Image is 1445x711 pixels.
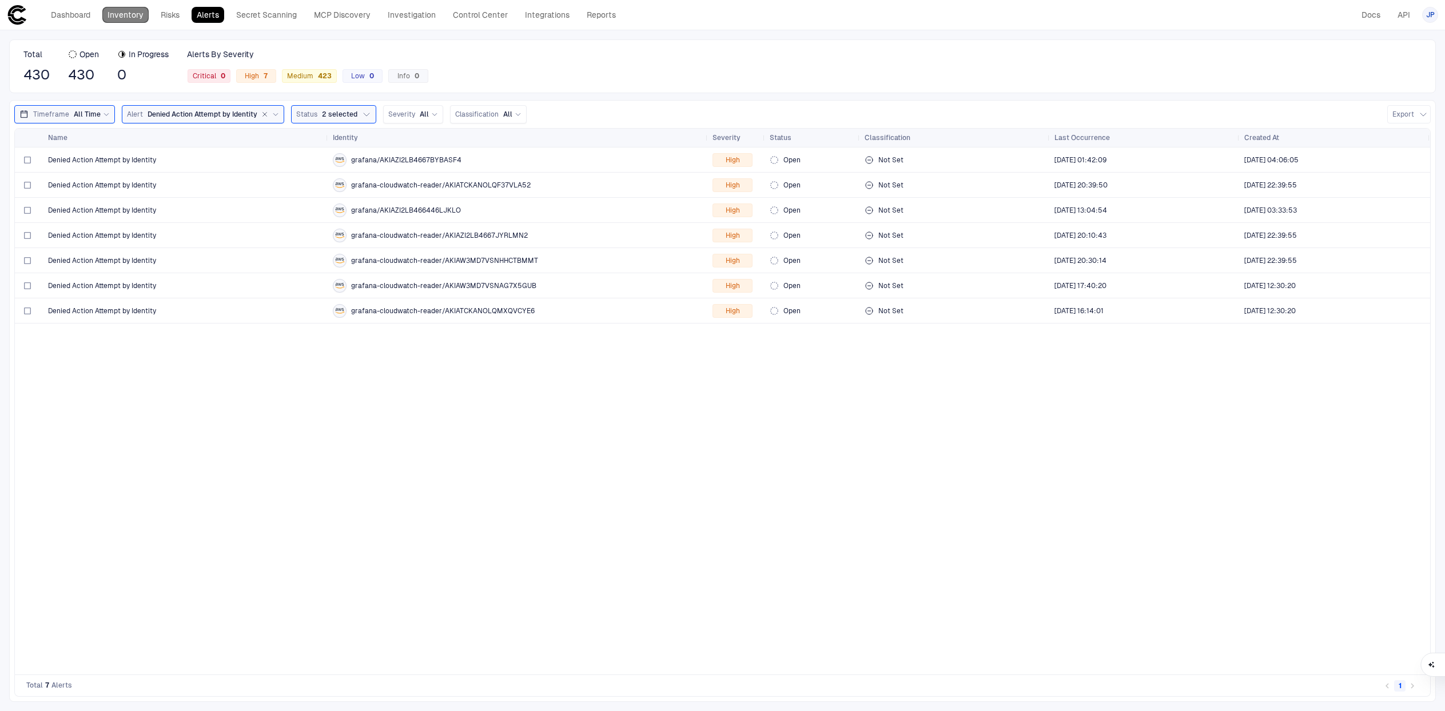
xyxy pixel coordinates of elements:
[865,174,1045,197] div: Not Set
[351,256,538,265] span: grafana-cloudwatch-reader/AKIAW3MD7VSNHHCTBMMT
[520,7,575,23] a: Integrations
[783,155,801,165] span: Open
[193,71,225,81] span: Critical
[1387,105,1431,123] button: Export
[1244,281,1296,290] div: 26/08/2025 11:30:20 (GMT+00:00 UTC)
[1244,256,1297,265] div: 22/08/2025 21:39:55 (GMT+00:00 UTC)
[388,110,415,119] span: Severity
[1054,306,1104,315] div: 25/08/2025 15:14:01 (GMT+00:00 UTC)
[333,133,358,142] span: Identity
[192,7,224,23] a: Alerts
[313,72,332,80] div: 423
[503,110,512,119] span: All
[1244,306,1296,315] div: 26/08/2025 11:30:20 (GMT+00:00 UTC)
[351,206,461,215] span: grafana/AKIAZI2LB466446LJKLO
[117,66,169,83] span: 0
[865,299,1045,322] div: Not Set
[1244,155,1299,165] span: [DATE] 04:06:05
[1054,155,1106,165] div: 22/08/2025 00:42:09 (GMT+00:00 UTC)
[68,66,99,83] span: 430
[1422,7,1438,23] button: JP
[726,256,740,265] span: High
[23,66,50,83] span: 430
[1244,155,1299,165] div: 22/08/2025 03:06:05 (GMT+00:00 UTC)
[1054,206,1107,215] div: 21/08/2025 12:04:54 (GMT+00:00 UTC)
[1054,133,1110,142] span: Last Occurrence
[351,181,531,190] span: grafana-cloudwatch-reader/AKIATCKANOLQF37VLA52
[127,110,143,119] span: Alert
[216,72,225,80] div: 0
[1244,231,1297,240] div: 22/08/2025 21:39:55 (GMT+00:00 UTC)
[770,133,791,142] span: Status
[1244,256,1297,265] span: [DATE] 22:39:55
[74,110,101,119] span: All Time
[351,71,374,81] span: Low
[79,49,99,59] span: Open
[48,206,156,215] span: Denied Action Attempt by Identity
[865,133,910,142] span: Classification
[156,7,185,23] a: Risks
[582,7,621,23] a: Reports
[410,72,419,80] div: 0
[1054,306,1104,315] span: [DATE] 16:14:01
[1244,206,1297,215] span: [DATE] 03:33:53
[1244,181,1297,190] div: 22/08/2025 21:39:55 (GMT+00:00 UTC)
[865,149,1045,171] div: Not Set
[46,7,95,23] a: Dashboard
[726,306,740,315] span: High
[783,181,801,190] span: Open
[187,49,254,59] span: Alerts By Severity
[1244,206,1297,215] div: 20/08/2025 02:33:53 (GMT+00:00 UTC)
[1244,281,1296,290] span: [DATE] 12:30:20
[259,72,268,80] div: 7
[48,133,67,142] span: Name
[23,49,42,59] span: Total
[351,281,536,290] span: grafana-cloudwatch-reader/AKIAW3MD7VSNAG7X5GUB
[1244,133,1279,142] span: Created At
[1054,231,1106,240] div: 22/08/2025 19:10:43 (GMT+00:00 UTC)
[865,224,1045,247] div: Not Set
[309,7,376,23] a: MCP Discovery
[26,681,43,690] span: Total
[726,206,740,215] span: High
[865,249,1045,272] div: Not Set
[783,281,801,290] span: Open
[726,231,740,240] span: High
[1054,281,1106,290] span: [DATE] 17:40:20
[351,155,461,165] span: grafana/AKIAZI2LB4667BYBASF4
[1244,181,1297,190] span: [DATE] 22:39:55
[383,7,441,23] a: Investigation
[783,256,801,265] span: Open
[48,281,156,290] span: Denied Action Attempt by Identity
[726,181,740,190] span: High
[865,274,1045,297] div: Not Set
[148,110,257,119] span: Denied Action Attempt by Identity
[1356,7,1386,23] a: Docs
[231,7,302,23] a: Secret Scanning
[1244,231,1297,240] span: [DATE] 22:39:55
[351,231,528,240] span: grafana-cloudwatch-reader/AKIAZI2LB4667JYRLMN2
[1054,206,1107,215] span: [DATE] 13:04:54
[102,7,149,23] a: Inventory
[783,306,801,315] span: Open
[1392,7,1415,23] a: API
[45,681,49,690] span: 7
[1244,306,1296,315] span: [DATE] 12:30:20
[1054,181,1108,190] div: 22/08/2025 19:39:50 (GMT+00:00 UTC)
[712,133,741,142] span: Severity
[420,110,429,119] span: All
[865,199,1045,222] div: Not Set
[1054,281,1106,290] div: 25/08/2025 16:40:20 (GMT+00:00 UTC)
[783,206,801,215] span: Open
[726,281,740,290] span: High
[783,231,801,240] span: Open
[455,110,499,119] span: Classification
[1054,256,1106,265] span: [DATE] 20:30:14
[1054,181,1108,190] span: [DATE] 20:39:50
[351,306,535,315] span: grafana-cloudwatch-reader/AKIATCKANOLQMXQVCYE6
[1381,678,1419,692] nav: pagination navigation
[1054,231,1106,240] span: [DATE] 20:10:43
[726,155,740,165] span: High
[296,110,317,119] span: Status
[48,231,156,240] span: Denied Action Attempt by Identity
